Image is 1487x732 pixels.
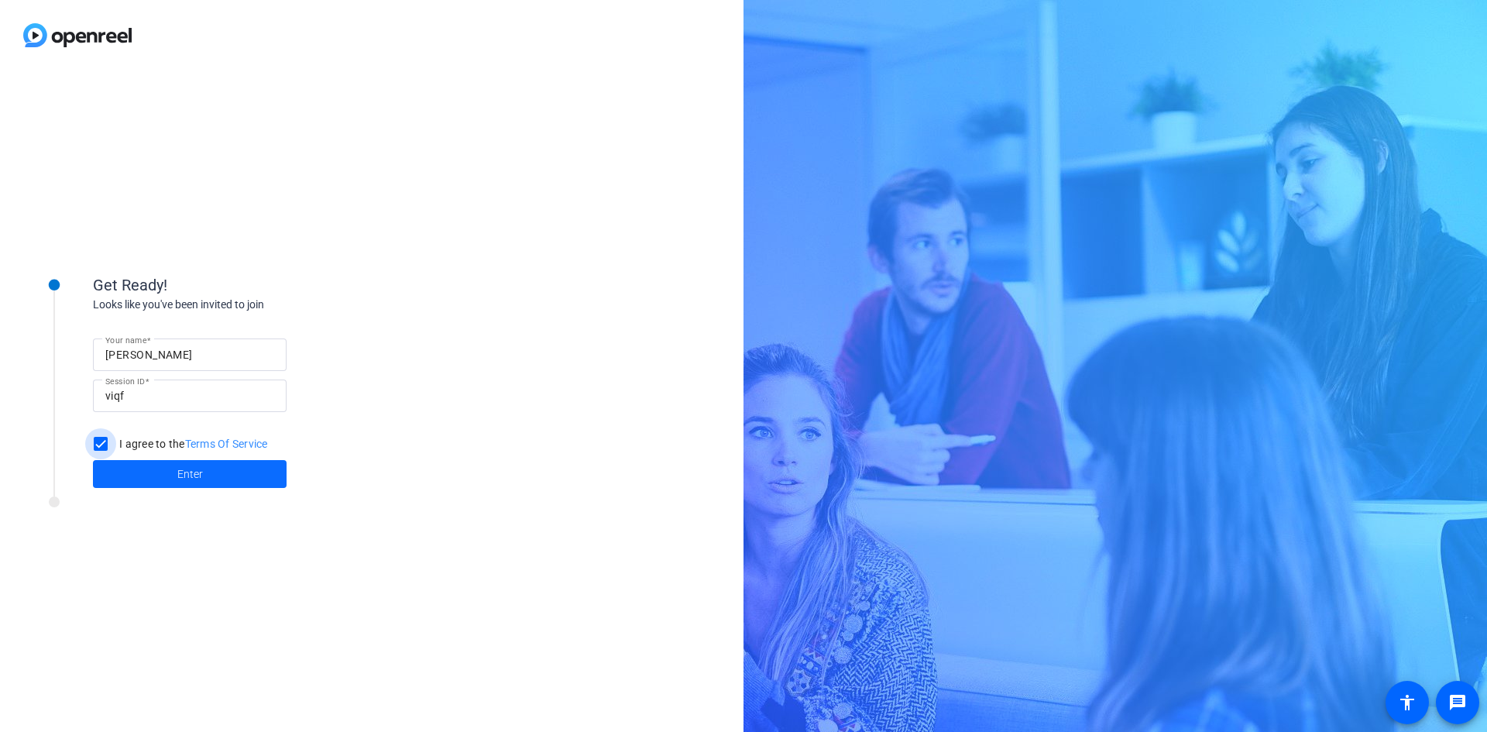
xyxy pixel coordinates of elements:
[116,436,268,452] label: I agree to the
[93,273,403,297] div: Get Ready!
[1398,693,1417,712] mat-icon: accessibility
[177,466,203,483] span: Enter
[1448,693,1467,712] mat-icon: message
[185,438,268,450] a: Terms Of Service
[93,460,287,488] button: Enter
[105,335,146,345] mat-label: Your name
[93,297,403,313] div: Looks like you've been invited to join
[105,376,145,386] mat-label: Session ID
